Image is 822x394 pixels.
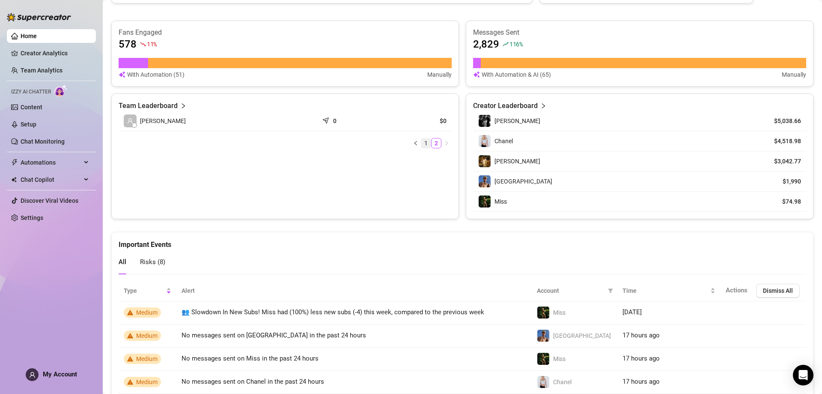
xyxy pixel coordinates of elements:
[21,121,36,128] a: Setup
[726,286,748,294] span: Actions
[622,331,660,339] span: 17 hours ago
[479,155,491,167] img: Marvin
[119,258,126,266] span: All
[608,288,613,293] span: filter
[473,37,499,51] article: 2,829
[124,286,164,295] span: Type
[21,156,81,169] span: Automations
[762,117,801,125] article: $5,038.66
[756,284,800,298] button: Dismiss All
[473,28,806,37] article: Messages Sent
[762,177,801,186] article: $1,990
[182,378,324,385] span: No messages sent on Chanel in the past 24 hours
[182,308,484,316] span: 👥 Slowdown In New Subs! Miss had (100%) less new subs (-4) this week, compared to the previous week
[762,157,801,165] article: $3,042.77
[7,13,71,21] img: logo-BBDzfeDw.svg
[494,178,552,185] span: [GEOGRAPHIC_DATA]
[537,376,549,388] img: Chanel
[21,197,78,204] a: Discover Viral Videos
[479,195,491,208] img: Miss
[411,138,421,148] button: left
[413,141,418,146] span: left
[421,138,431,148] li: 1
[119,101,178,111] article: Team Leaderboard
[606,284,615,297] span: filter
[503,41,509,47] span: rise
[127,70,185,79] article: With Automation (51)
[494,117,540,124] span: [PERSON_NAME]
[537,286,605,295] span: Account
[540,101,546,111] span: right
[537,307,549,319] img: Miss
[21,173,81,186] span: Chat Copilot
[494,138,513,144] span: Chanel
[182,331,366,339] span: No messages sent on [GEOGRAPHIC_DATA] in the past 24 hours
[127,333,133,339] span: warning
[537,330,549,342] img: Dallas
[54,84,68,97] img: AI Chatter
[119,28,452,37] article: Fans Engaged
[119,37,137,51] article: 578
[509,40,523,48] span: 116 %
[390,117,447,125] article: $0
[782,70,806,79] article: Manually
[762,137,801,145] article: $4,518.98
[29,372,36,378] span: user
[136,309,158,316] span: Medium
[622,355,660,362] span: 17 hours ago
[762,197,801,206] article: $74.98
[147,40,157,48] span: 11 %
[494,198,507,205] span: Miss
[622,308,642,316] span: [DATE]
[182,355,319,362] span: No messages sent on Miss in the past 24 hours
[180,101,186,111] span: right
[127,379,133,385] span: warning
[553,309,566,316] span: Miss
[537,353,549,365] img: Miss
[473,101,538,111] article: Creator Leaderboard
[127,356,133,362] span: warning
[136,332,158,339] span: Medium
[479,175,491,187] img: Dallas
[119,232,806,250] div: Important Events
[136,379,158,385] span: Medium
[482,70,551,79] article: With Automation & AI (65)
[127,310,133,316] span: warning
[427,70,452,79] article: Manually
[140,258,165,266] span: Risks ( 8 )
[432,138,441,148] a: 2
[140,116,186,126] span: [PERSON_NAME]
[21,214,43,221] a: Settings
[763,287,793,294] span: Dismiss All
[119,70,125,79] img: svg%3e
[43,370,77,378] span: My Account
[322,115,331,124] span: send
[119,280,176,301] th: Type
[479,115,491,127] img: Marvin
[333,117,337,125] article: 0
[411,138,421,148] li: Previous Page
[553,355,566,362] span: Miss
[617,280,721,301] th: Time
[441,138,452,148] button: right
[553,379,572,385] span: Chanel
[441,138,452,148] li: Next Page
[431,138,441,148] li: 2
[622,378,660,385] span: 17 hours ago
[793,365,813,385] div: Open Intercom Messenger
[21,104,42,111] a: Content
[444,141,449,146] span: right
[140,41,146,47] span: fall
[421,138,431,148] a: 1
[21,138,65,145] a: Chat Monitoring
[176,280,532,301] th: Alert
[11,159,18,166] span: thunderbolt
[622,286,709,295] span: Time
[11,88,51,96] span: Izzy AI Chatter
[494,158,540,165] span: [PERSON_NAME]
[479,135,491,147] img: Chanel
[473,70,480,79] img: svg%3e
[21,46,89,60] a: Creator Analytics
[136,355,158,362] span: Medium
[21,67,63,74] a: Team Analytics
